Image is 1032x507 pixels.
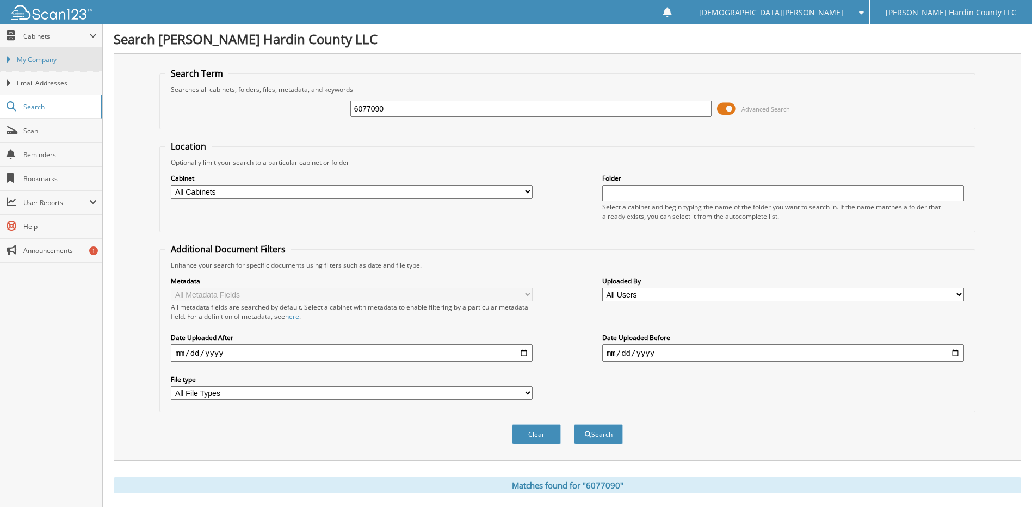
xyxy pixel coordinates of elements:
img: scan123-logo-white.svg [11,5,92,20]
span: Email Addresses [17,78,97,88]
legend: Additional Document Filters [165,243,291,255]
iframe: Chat Widget [978,455,1032,507]
span: Reminders [23,150,97,159]
label: Folder [602,174,964,183]
span: My Company [17,55,97,65]
span: Bookmarks [23,174,97,183]
div: Optionally limit your search to a particular cabinet or folder [165,158,969,167]
span: Search [23,102,95,112]
span: Scan [23,126,97,135]
label: Uploaded By [602,276,964,286]
span: Cabinets [23,32,89,41]
div: 1 [89,246,98,255]
label: Date Uploaded Before [602,333,964,342]
div: Matches found for "6077090" [114,477,1021,493]
legend: Search Term [165,67,228,79]
input: start [171,344,533,362]
a: here [285,312,299,321]
button: Search [574,424,623,444]
span: Announcements [23,246,97,255]
span: Help [23,222,97,231]
span: [PERSON_NAME] Hardin County LLC [886,9,1016,16]
span: [DEMOGRAPHIC_DATA][PERSON_NAME] [699,9,843,16]
div: Enhance your search for specific documents using filters such as date and file type. [165,261,969,270]
div: Select a cabinet and begin typing the name of the folder you want to search in. If the name match... [602,202,964,221]
h1: Search [PERSON_NAME] Hardin County LLC [114,30,1021,48]
button: Clear [512,424,561,444]
span: User Reports [23,198,89,207]
legend: Location [165,140,212,152]
label: Metadata [171,276,533,286]
div: All metadata fields are searched by default. Select a cabinet with metadata to enable filtering b... [171,302,533,321]
label: Cabinet [171,174,533,183]
label: Date Uploaded After [171,333,533,342]
label: File type [171,375,533,384]
input: end [602,344,964,362]
span: Advanced Search [741,105,790,113]
div: Searches all cabinets, folders, files, metadata, and keywords [165,85,969,94]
